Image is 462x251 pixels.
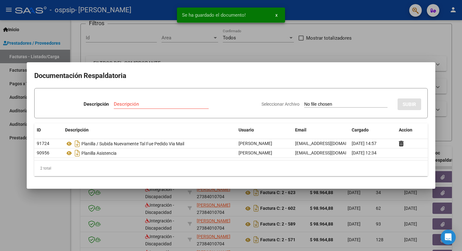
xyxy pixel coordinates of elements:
[84,101,109,108] p: Descripción
[182,12,246,18] span: Se ha guardado el documento!
[261,102,300,107] span: Seleccionar Archivo
[295,141,365,146] span: [EMAIL_ADDRESS][DOMAIN_NAME]
[34,123,63,137] datatable-header-cell: ID
[37,141,49,146] span: 91724
[65,127,89,132] span: Descripción
[65,139,234,149] div: Planilla / Subida Nuevamente Tal Fue Pedido Via Mail
[63,123,236,137] datatable-header-cell: Descripción
[239,141,272,146] span: [PERSON_NAME]
[295,127,306,132] span: Email
[352,127,369,132] span: Cargado
[295,150,365,155] span: [EMAIL_ADDRESS][DOMAIN_NAME]
[239,127,254,132] span: Usuario
[34,70,428,82] h2: Documentación Respaldatoria
[65,148,234,158] div: Planilla Asistencia
[398,98,421,110] button: SUBIR
[293,123,349,137] datatable-header-cell: Email
[352,141,377,146] span: [DATE] 14:57
[352,150,377,155] span: [DATE] 12:34
[239,150,272,155] span: [PERSON_NAME]
[441,230,456,245] div: Open Intercom Messenger
[37,150,49,155] span: 90956
[34,160,428,176] div: 2 total
[403,102,416,107] span: SUBIR
[399,127,412,132] span: Accion
[270,9,283,21] button: x
[236,123,293,137] datatable-header-cell: Usuario
[37,127,41,132] span: ID
[396,123,428,137] datatable-header-cell: Accion
[349,123,396,137] datatable-header-cell: Cargado
[275,12,278,18] span: x
[73,139,81,149] i: Descargar documento
[73,148,81,158] i: Descargar documento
